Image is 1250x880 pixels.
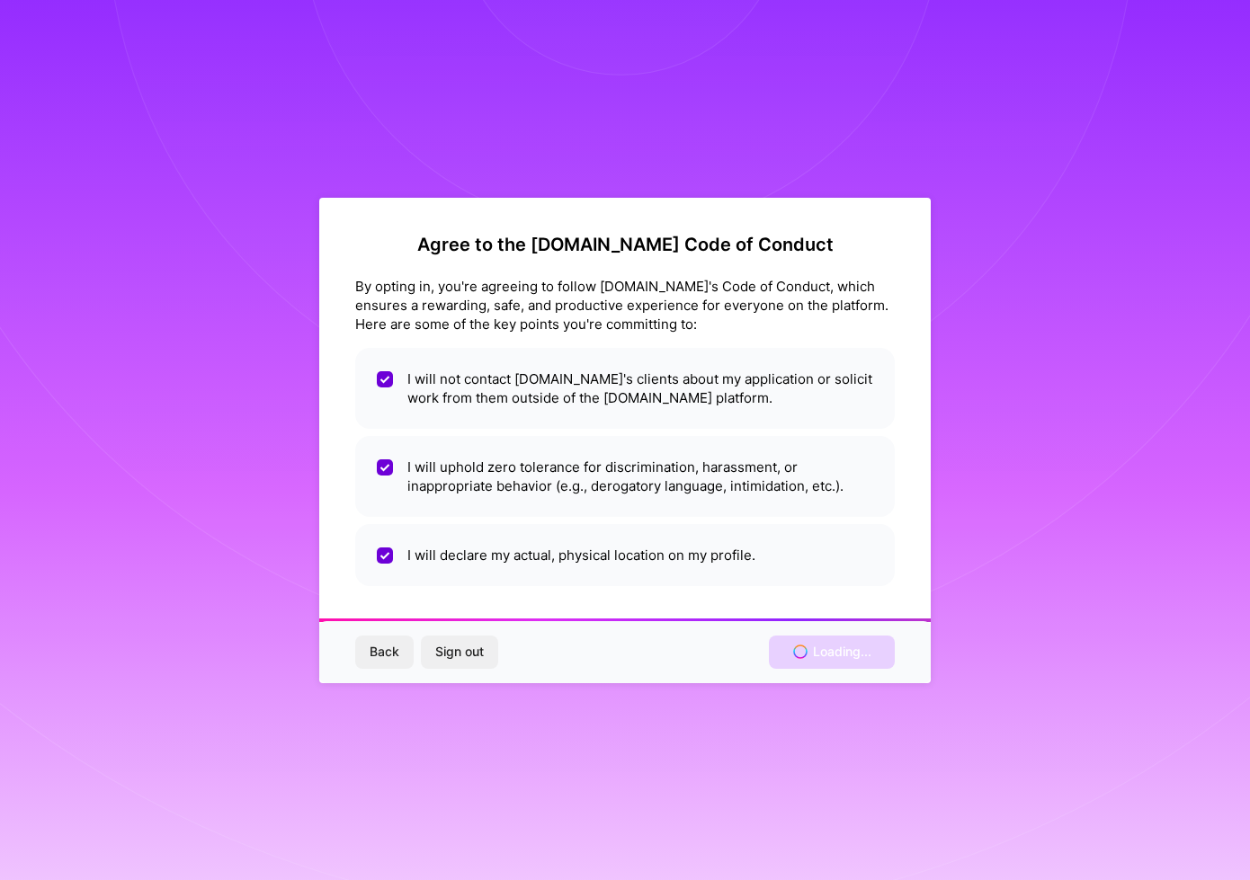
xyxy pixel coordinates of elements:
[355,636,414,668] button: Back
[355,524,895,586] li: I will declare my actual, physical location on my profile.
[370,643,399,661] span: Back
[435,643,484,661] span: Sign out
[355,277,895,333] div: By opting in, you're agreeing to follow [DOMAIN_NAME]'s Code of Conduct, which ensures a rewardin...
[421,636,498,668] button: Sign out
[355,436,895,517] li: I will uphold zero tolerance for discrimination, harassment, or inappropriate behavior (e.g., der...
[355,234,895,255] h2: Agree to the [DOMAIN_NAME] Code of Conduct
[355,348,895,429] li: I will not contact [DOMAIN_NAME]'s clients about my application or solicit work from them outside...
